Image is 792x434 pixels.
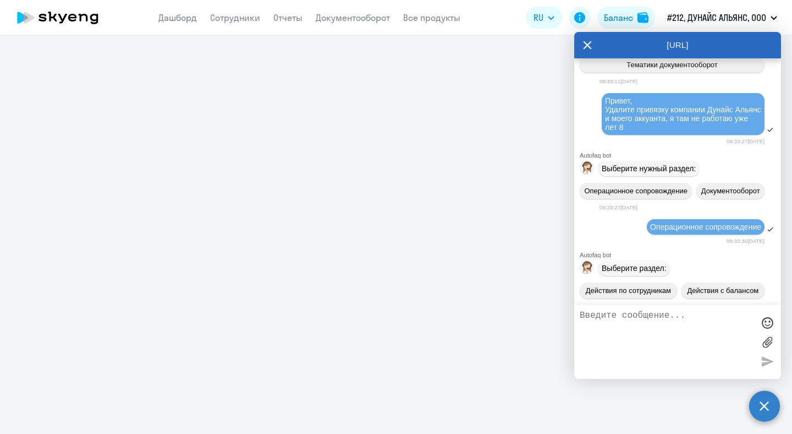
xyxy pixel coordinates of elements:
div: Autofaq bot [580,252,781,258]
img: bot avatar [580,161,594,177]
span: Тематики документооборот [626,61,718,69]
time: 09:33:31[DATE] [599,304,637,310]
a: Сотрудники [210,12,260,23]
label: Лимит 10 файлов [759,334,776,350]
span: Действия с балансом [687,286,758,295]
button: Действия по сотрудникам [580,283,677,299]
img: balance [637,12,648,23]
span: Выберите нужный раздел: [602,164,696,173]
button: #212, ДУНАЙС АЛЬЯНС, ООО [662,4,783,31]
time: 09:33:27[DATE] [727,138,765,144]
time: 09:33:11[DATE] [599,78,637,84]
span: Операционное сопровождение [650,223,761,231]
a: Отчеты [273,12,302,23]
time: 09:33:30[DATE] [727,238,765,244]
a: Документооборот [316,12,390,23]
div: Баланс [604,11,633,24]
p: #212, ДУНАЙС АЛЬЯНС, ООО [667,11,766,24]
span: Документооборот [701,187,760,195]
span: RU [533,11,543,24]
button: Балансbalance [597,7,655,29]
button: Тематики документооборот [580,57,765,73]
img: bot avatar [580,261,594,277]
button: Документооборот [696,183,765,199]
button: Операционное сопровождение [580,183,692,199]
button: Действия с балансом [681,283,765,299]
a: Дашборд [158,12,197,23]
button: RU [526,7,562,29]
span: Операционное сопровождение [584,187,687,195]
span: Действия по сотрудникам [586,286,671,295]
time: 09:33:27[DATE] [599,204,637,210]
span: Привет, Удалите привязку компании Дунайс Альянс и моего аккуанта, я там не работаю уже лет 8 [605,96,763,132]
span: Выберите раздел: [602,264,667,273]
a: Все продукты [403,12,460,23]
div: Autofaq bot [580,152,781,159]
